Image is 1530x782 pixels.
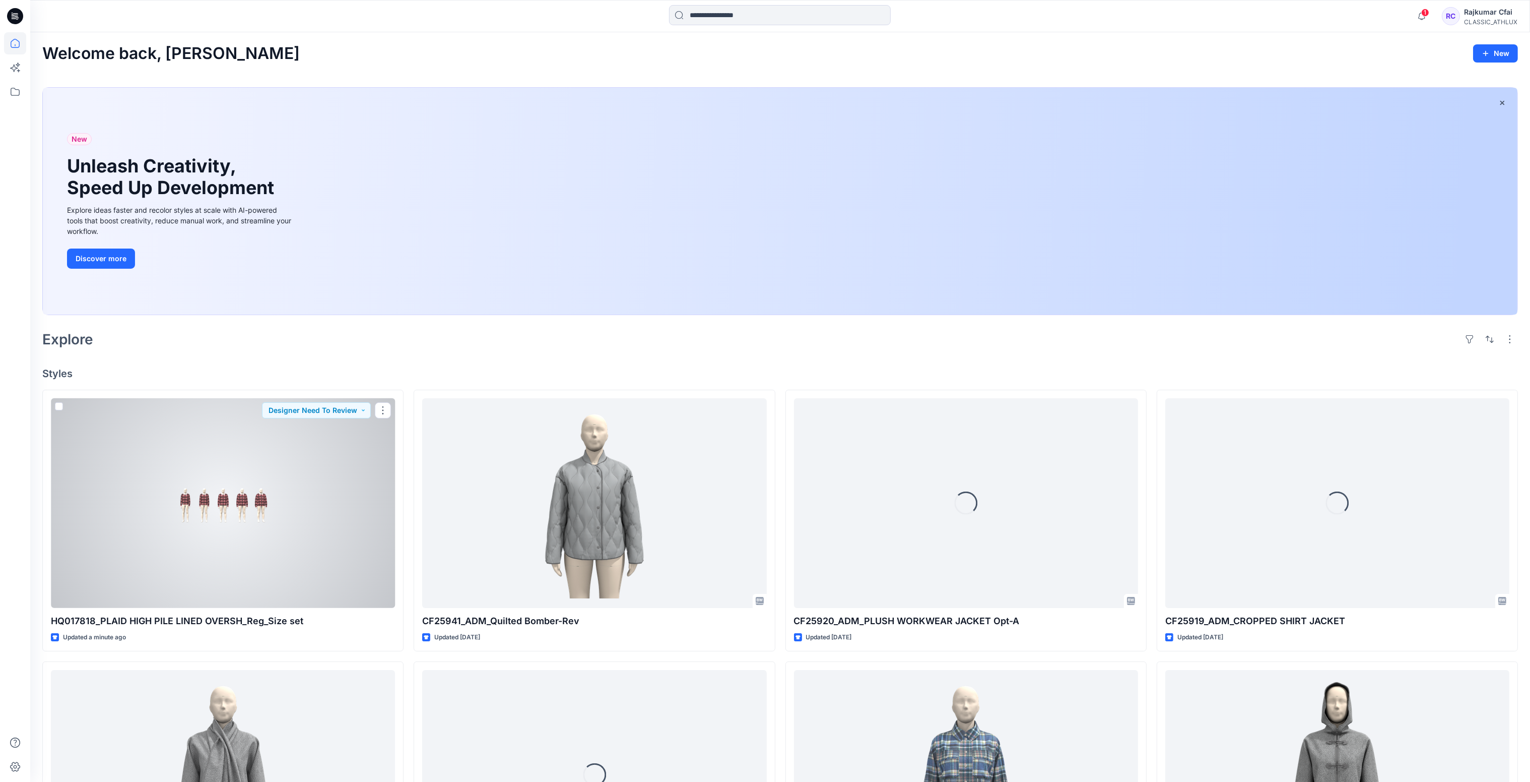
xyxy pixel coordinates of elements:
span: New [72,133,87,145]
a: HQ017818_PLAID HIGH PILE LINED OVERSH_Reg_Size set [51,398,395,609]
p: Updated a minute ago [63,632,126,643]
p: Updated [DATE] [434,632,480,643]
h4: Styles [42,368,1518,380]
div: RC [1442,7,1460,25]
p: HQ017818_PLAID HIGH PILE LINED OVERSH_Reg_Size set [51,614,395,628]
p: Updated [DATE] [1177,632,1223,643]
span: 1 [1421,9,1429,17]
div: Rajkumar Cfai [1464,6,1517,18]
a: CF25941_ADM_Quilted Bomber-Rev [422,398,766,609]
h2: Explore [42,331,93,347]
h2: Welcome back, [PERSON_NAME] [42,44,300,63]
div: CLASSIC_ATHLUX [1464,18,1517,26]
a: Discover more [67,249,294,269]
p: Updated [DATE] [806,632,852,643]
h1: Unleash Creativity, Speed Up Development [67,155,279,199]
p: CF25920_ADM_PLUSH WORKWEAR JACKET Opt-A [794,614,1138,628]
p: CF25941_ADM_Quilted Bomber-Rev [422,614,766,628]
p: CF25919_ADM_CROPPED SHIRT JACKET [1165,614,1509,628]
button: Discover more [67,249,135,269]
div: Explore ideas faster and recolor styles at scale with AI-powered tools that boost creativity, red... [67,205,294,236]
button: New [1473,44,1518,63]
